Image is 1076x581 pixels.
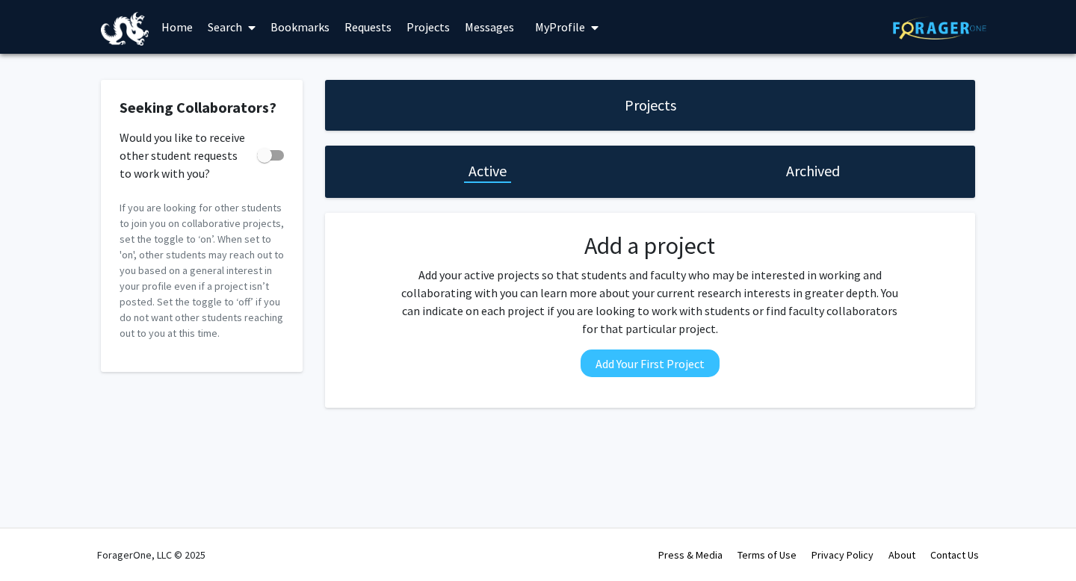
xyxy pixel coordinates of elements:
[399,1,457,53] a: Projects
[658,548,723,562] a: Press & Media
[337,1,399,53] a: Requests
[811,548,874,562] a: Privacy Policy
[101,12,149,46] img: Drexel University Logo
[893,16,986,40] img: ForagerOne Logo
[625,95,676,116] h1: Projects
[930,548,979,562] a: Contact Us
[581,349,720,377] button: Add Your First Project
[200,1,263,53] a: Search
[11,514,64,570] iframe: Chat
[154,1,200,53] a: Home
[469,161,507,181] h1: Active
[397,232,903,260] h2: Add a project
[120,99,284,116] h2: Seeking Collaborators?
[120,128,251,182] span: Would you like to receive other student requests to work with you?
[738,548,797,562] a: Terms of Use
[263,1,337,53] a: Bookmarks
[397,266,903,338] p: Add your active projects so that students and faculty who may be interested in working and collab...
[786,161,840,181] h1: Archived
[888,548,915,562] a: About
[535,19,585,34] span: My Profile
[457,1,522,53] a: Messages
[97,529,205,581] div: ForagerOne, LLC © 2025
[120,200,284,341] p: If you are looking for other students to join you on collaborative projects, set the toggle to ‘o...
